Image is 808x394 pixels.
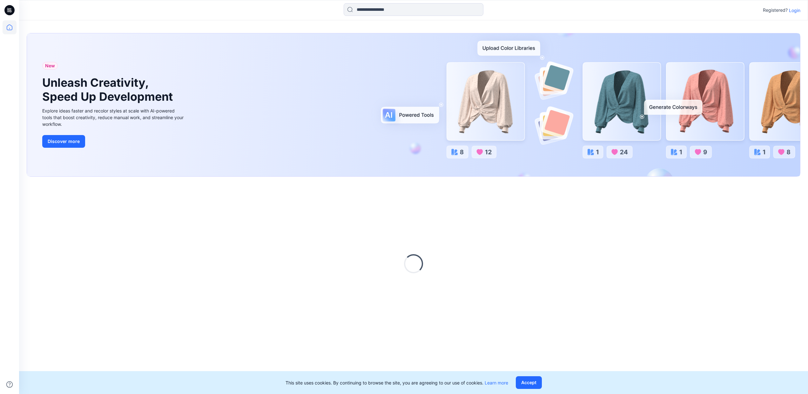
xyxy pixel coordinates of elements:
[42,107,185,127] div: Explore ideas faster and recolor styles at scale with AI-powered tools that boost creativity, red...
[42,76,176,103] h1: Unleash Creativity, Speed Up Development
[286,379,508,386] p: This site uses cookies. By continuing to browse the site, you are agreeing to our use of cookies.
[42,135,185,148] a: Discover more
[763,6,788,14] p: Registered?
[45,62,55,70] span: New
[789,7,800,14] p: Login
[485,380,508,385] a: Learn more
[516,376,542,389] button: Accept
[42,135,85,148] button: Discover more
